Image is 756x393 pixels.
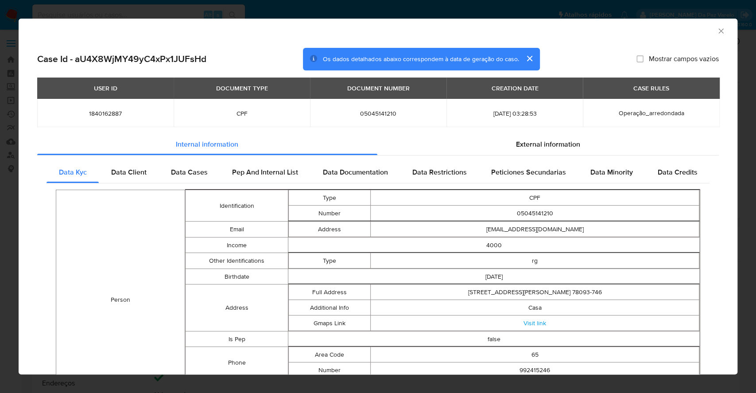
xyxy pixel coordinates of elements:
div: Detailed info [37,134,719,155]
td: 65 [371,347,699,362]
td: 05045141210 [371,206,699,221]
span: Data Minority [590,167,633,177]
div: DOCUMENT TYPE [211,81,273,96]
span: External information [516,139,580,149]
td: Number [289,362,371,378]
td: Is Pep [185,331,288,347]
td: [DATE] [288,269,700,284]
button: Fechar a janela [717,27,725,35]
div: Detailed internal info [47,162,709,183]
span: 05045141210 [321,109,436,117]
td: 992415246 [371,362,699,378]
td: Area Code [289,347,371,362]
td: Gmaps Link [289,315,371,331]
div: CASE RULES [628,81,675,96]
span: Peticiones Secundarias [491,167,566,177]
span: Mostrar campos vazios [649,54,719,63]
td: Type [289,190,371,206]
td: [STREET_ADDRESS][PERSON_NAME] 78093-746 [371,284,699,300]
td: CPF [371,190,699,206]
td: Identification [185,190,288,222]
span: 1840162887 [48,109,163,117]
span: Os dados detalhados abaixo correspondem à data de geração do caso. [323,54,519,63]
td: Birthdate [185,269,288,284]
span: Data Restrictions [412,167,467,177]
td: Other Identifications [185,253,288,269]
input: Mostrar campos vazios [636,55,644,62]
td: Number [289,206,371,221]
span: Data Client [111,167,147,177]
td: Full Address [289,284,371,300]
div: USER ID [89,81,123,96]
span: [DATE] 03:28:53 [457,109,572,117]
td: Income [185,237,288,253]
div: DOCUMENT NUMBER [342,81,415,96]
td: rg [371,253,699,268]
a: Visit link [523,319,546,327]
td: Type [289,253,371,268]
td: Additional Info [289,300,371,315]
td: Address [289,222,371,237]
td: 4000 [288,237,700,253]
td: false [288,331,700,347]
span: CPF [184,109,299,117]
span: Pep And Internal List [232,167,298,177]
span: Data Kyc [59,167,87,177]
td: [EMAIL_ADDRESS][DOMAIN_NAME] [371,222,699,237]
div: CREATION DATE [486,81,543,96]
span: Data Cases [171,167,208,177]
td: Email [185,222,288,237]
td: Casa [371,300,699,315]
h2: Case Id - aU4X8WjMY49yC4xPx1JUFsHd [37,53,206,65]
div: closure-recommendation-modal [19,19,737,374]
span: Data Credits [657,167,697,177]
span: Data Documentation [322,167,388,177]
td: Address [185,284,288,331]
button: cerrar [519,48,540,69]
td: Phone [185,347,288,378]
span: Internal information [176,139,238,149]
span: Operação_arredondada [618,109,684,117]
